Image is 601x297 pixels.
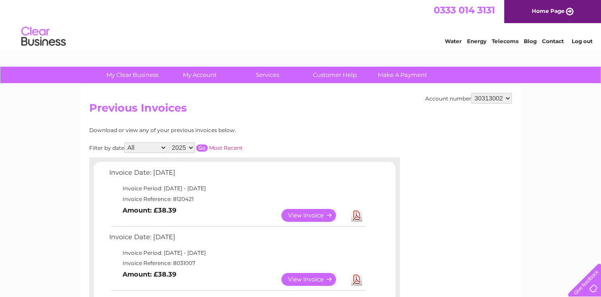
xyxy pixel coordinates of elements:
b: Amount: £38.39 [123,270,176,278]
a: View [281,273,347,286]
a: My Account [163,67,237,83]
a: Water [445,38,462,44]
td: Invoice Date: [DATE] [107,167,367,183]
td: Invoice Period: [DATE] - [DATE] [107,183,367,194]
a: Most Recent [209,144,243,151]
td: Invoice Reference: 8120421 [107,194,367,205]
td: Invoice Period: [DATE] - [DATE] [107,248,367,258]
b: Amount: £38.39 [123,206,176,214]
a: Contact [542,38,564,44]
a: Blog [524,38,537,44]
h2: Previous Invoices [89,102,512,119]
a: Energy [467,38,486,44]
td: Invoice Date: [DATE] [107,231,367,248]
a: Customer Help [298,67,372,83]
div: Filter by date [89,142,322,153]
a: Services [231,67,304,83]
a: Telecoms [492,38,518,44]
div: Clear Business is a trading name of Verastar Limited (registered in [GEOGRAPHIC_DATA] No. 3667643... [91,5,511,43]
a: Download [351,209,362,222]
td: Invoice Reference: 8031007 [107,258,367,269]
a: Log out [572,38,593,44]
img: logo.png [21,23,66,50]
a: My Clear Business [96,67,169,83]
a: 0333 014 3131 [434,4,495,16]
div: Download or view any of your previous invoices below. [89,127,322,133]
div: Account number [425,93,512,104]
a: Download [351,273,362,286]
a: View [281,209,347,222]
a: Make A Payment [366,67,439,83]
